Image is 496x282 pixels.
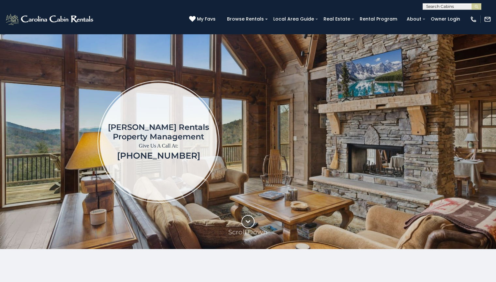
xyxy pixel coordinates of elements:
[428,14,463,24] a: Owner Login
[117,150,200,161] a: [PHONE_NUMBER]
[356,14,400,24] a: Rental Program
[224,14,267,24] a: Browse Rentals
[320,14,353,24] a: Real Estate
[108,141,209,150] p: Give Us A Call At:
[228,228,268,236] p: Scroll Down
[308,54,487,229] iframe: New Contact Form
[189,16,217,23] a: My Favs
[403,14,425,24] a: About
[197,16,216,23] span: My Favs
[484,16,491,23] img: mail-regular-white.png
[470,16,477,23] img: phone-regular-white.png
[5,13,95,26] img: White-1-2.png
[270,14,317,24] a: Local Area Guide
[108,122,209,141] h1: [PERSON_NAME] Rentals Property Management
